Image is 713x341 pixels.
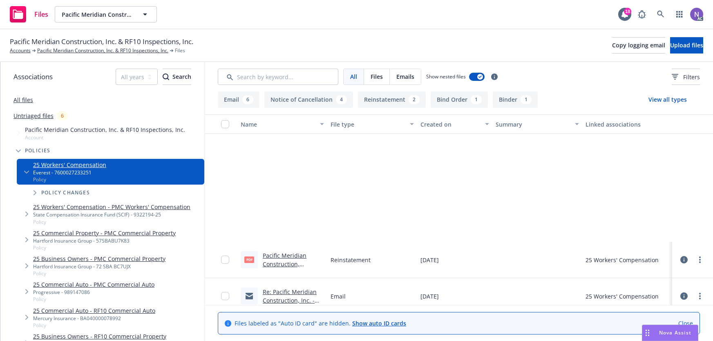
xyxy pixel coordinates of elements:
[670,41,703,49] span: Upload files
[586,292,659,301] div: 25 Workers' Compensation
[420,120,480,129] div: Created on
[670,37,703,53] button: Upload files
[57,111,68,120] div: 6
[695,291,705,301] a: more
[235,319,406,328] span: Files labeled as "Auto ID card" are hidden.
[396,72,414,81] span: Emails
[493,91,538,108] button: Binder
[642,325,698,341] button: Nova Assist
[683,73,700,81] span: Filters
[13,96,33,104] a: All files
[10,47,31,54] a: Accounts
[25,125,185,134] span: Pacific Meridian Construction, Inc. & RF10 Inspections, Inc.
[642,325,653,341] div: Drag to move
[331,292,346,301] span: Email
[221,292,229,300] input: Toggle Row Selected
[624,8,631,15] div: 18
[33,270,165,277] span: Policy
[37,47,168,54] a: Pacific Meridian Construction, Inc. & RF10 Inspections, Inc.
[33,237,176,244] div: Hartford Insurance Group - 57SBABU7K83
[521,95,532,104] div: 1
[352,319,406,327] a: Show auto ID cards
[612,41,665,49] span: Copy logging email
[331,256,371,264] span: Reinstatement
[237,114,327,134] button: Name
[635,91,700,108] button: View all types
[327,114,417,134] button: File type
[55,6,157,22] button: Pacific Meridian Construction, Inc. & RF10 Inspections, Inc.
[33,160,106,169] a: 25 Workers' Compensation
[33,322,155,329] span: Policy
[678,319,693,328] a: Close
[695,255,705,265] a: more
[33,306,155,315] a: 25 Commercial Auto - RF10 Commercial Auto
[336,95,347,104] div: 4
[33,254,165,263] a: 25 Business Owners - PMC Commercial Property
[241,120,315,129] div: Name
[420,256,439,264] span: [DATE]
[471,95,482,104] div: 1
[331,120,405,129] div: File type
[7,3,51,26] a: Files
[33,203,190,211] a: 25 Workers' Compensation - PMC Workers' Compensation
[350,72,357,81] span: All
[33,289,154,296] div: Progressive - 989147086
[634,6,650,22] a: Report a Bug
[163,74,169,80] svg: Search
[62,10,132,19] span: Pacific Meridian Construction, Inc. & RF10 Inspections, Inc.
[33,280,154,289] a: 25 Commercial Auto - PMC Commercial Auto
[163,69,191,85] button: SearchSearch
[671,6,688,22] a: Switch app
[33,296,154,303] span: Policy
[33,218,190,225] span: Policy
[41,190,90,195] span: Policy changes
[33,229,176,237] a: 25 Commercial Property - PMC Commercial Property
[371,72,383,81] span: Files
[33,263,165,270] div: Hartford Insurance Group - 72 SBA BC7UJX
[33,244,176,251] span: Policy
[492,114,582,134] button: Summary
[612,37,665,53] button: Copy logging email
[25,148,51,153] span: Policies
[653,6,669,22] a: Search
[417,114,492,134] button: Created on
[163,69,191,85] div: Search
[34,11,48,18] span: Files
[586,120,669,129] div: Linked associations
[33,332,166,341] a: 25 Business Owners - RF10 Commercial Property
[218,91,259,108] button: Email
[426,73,466,80] span: Show nested files
[13,111,54,120] a: Untriaged files
[33,176,106,183] span: Policy
[409,95,420,104] div: 2
[496,120,570,129] div: Summary
[33,169,106,176] div: Everest - 7600027233251
[221,120,229,128] input: Select all
[420,292,439,301] span: [DATE]
[10,36,193,47] span: Pacific Meridian Construction, Inc. & RF10 Inspections, Inc.
[25,134,185,141] span: Account
[582,114,672,134] button: Linked associations
[690,8,703,21] img: photo
[33,315,155,322] div: Mercury Insurance - BA040000078992
[218,69,338,85] input: Search by keyword...
[244,256,254,263] span: pdf
[175,47,185,54] span: Files
[358,91,426,108] button: Reinstatement
[33,211,190,218] div: State Compensation Insurance Fund (SCIF) - 9322194-25
[431,91,488,108] button: Bind Order
[263,252,320,302] a: Pacific Meridian Construction, Inc._Workers' Compensation #7600027233251_REIN [DATE].pdf
[672,73,700,81] span: Filters
[221,256,229,264] input: Toggle Row Selected
[13,71,53,82] span: Associations
[586,256,659,264] div: 25 Workers' Compensation
[242,95,253,104] div: 6
[672,69,700,85] button: Filters
[659,329,691,336] span: Nova Assist
[264,91,353,108] button: Notice of Cancellation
